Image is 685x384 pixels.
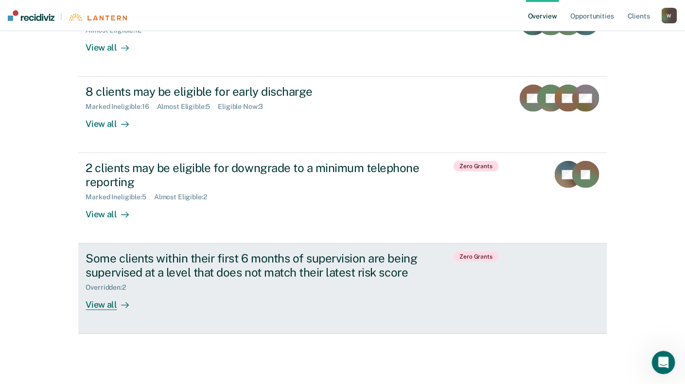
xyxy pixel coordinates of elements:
[454,161,499,172] span: Zero Grants
[86,292,141,311] div: View all
[8,10,54,21] img: Recidiviz
[86,103,157,111] div: Marked Ineligible : 16
[86,111,141,130] div: View all
[218,103,271,111] div: Eligible Now : 3
[86,283,134,292] div: Overridden : 2
[86,251,427,279] div: Some clients within their first 6 months of supervision are being supervised at a level that does...
[8,10,127,21] a: |
[68,14,127,21] img: Lantern
[154,193,215,201] div: Almost Eligible : 2
[86,161,427,189] div: 2 clients may be eligible for downgrade to a minimum telephone reporting
[54,13,68,21] span: |
[78,153,607,244] a: 2 clients may be eligible for downgrade to a minimum telephone reportingMarked Ineligible:5Almost...
[86,193,154,201] div: Marked Ineligible : 5
[652,351,675,374] iframe: Intercom live chat
[86,201,141,220] div: View all
[78,77,607,153] a: 8 clients may be eligible for early dischargeMarked Ineligible:16Almost Eligible:5Eligible Now:3V...
[157,103,218,111] div: Almost Eligible : 5
[86,35,141,53] div: View all
[454,251,499,262] span: Zero Grants
[78,244,607,334] a: Some clients within their first 6 months of supervision are being supervised at a level that does...
[662,8,677,23] button: W
[86,85,427,99] div: 8 clients may be eligible for early discharge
